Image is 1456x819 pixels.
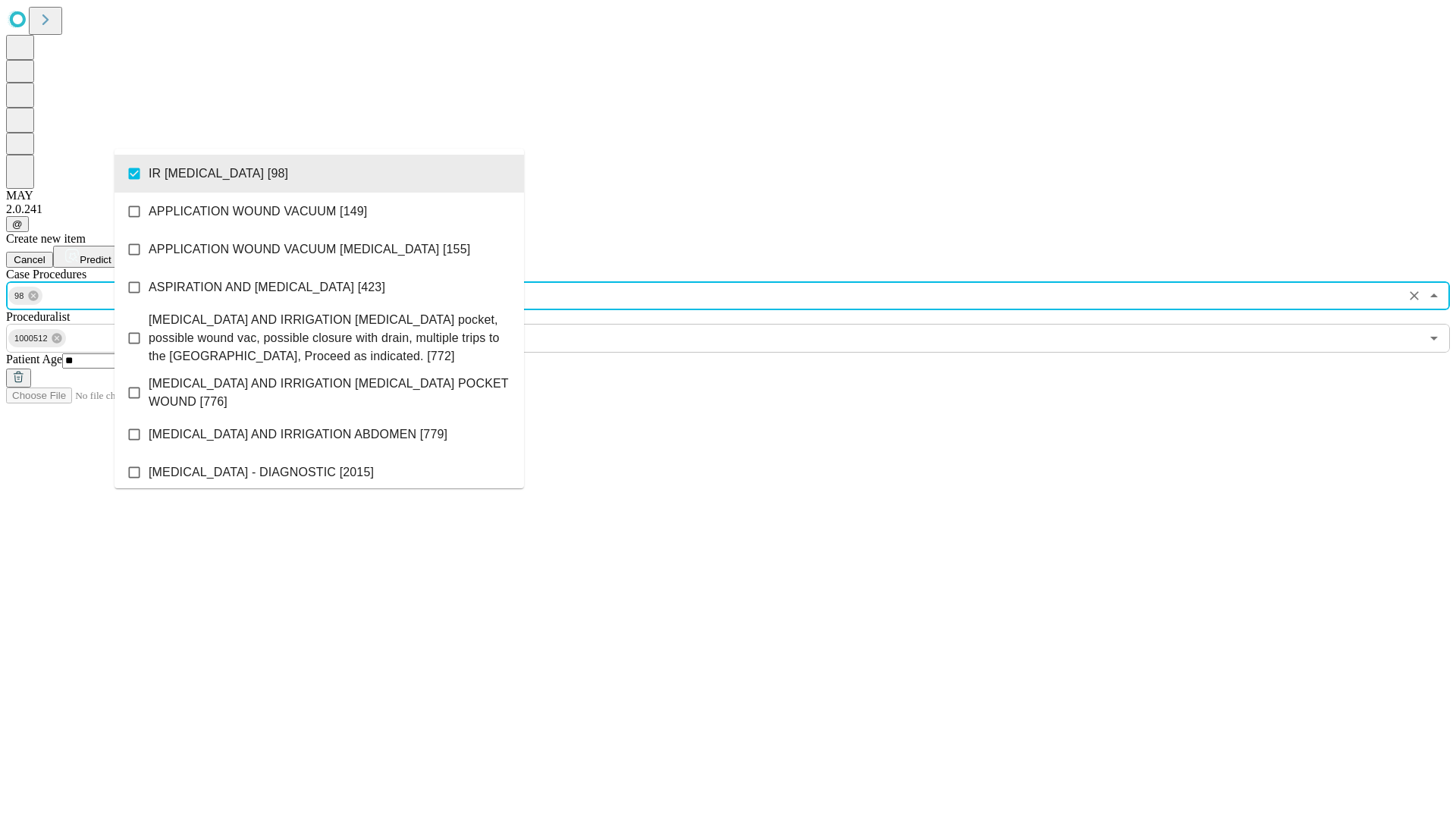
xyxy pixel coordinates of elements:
[6,353,62,366] span: Patient Age
[8,330,54,347] span: 1000512
[6,232,86,245] span: Create new item
[12,218,23,230] span: @
[6,189,1450,202] div: MAY
[149,202,367,221] span: APPLICATION WOUND VACUUM [149]
[149,375,512,411] span: [MEDICAL_DATA] AND IRRIGATION [MEDICAL_DATA] POCKET WOUND [776]
[149,425,447,444] span: [MEDICAL_DATA] AND IRRIGATION ABDOMEN [779]
[8,287,42,305] div: 98
[6,252,53,268] button: Cancel
[1423,328,1445,349] button: Open
[149,311,512,366] span: [MEDICAL_DATA] AND IRRIGATION [MEDICAL_DATA] pocket, possible wound vac, possible closure with dr...
[149,165,288,183] span: IR [MEDICAL_DATA] [98]
[80,254,111,265] span: Predict
[8,287,30,305] span: 98
[14,254,45,265] span: Cancel
[1423,285,1445,306] button: Close
[1404,285,1425,306] button: Clear
[8,329,66,347] div: 1000512
[149,240,470,259] span: APPLICATION WOUND VACUUM [MEDICAL_DATA] [155]
[6,202,1450,216] div: 2.0.241
[149,463,374,482] span: [MEDICAL_DATA] - DIAGNOSTIC [2015]
[53,246,123,268] button: Predict
[6,310,70,323] span: Proceduralist
[6,216,29,232] button: @
[6,268,86,281] span: Scheduled Procedure
[149,278,385,297] span: ASPIRATION AND [MEDICAL_DATA] [423]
